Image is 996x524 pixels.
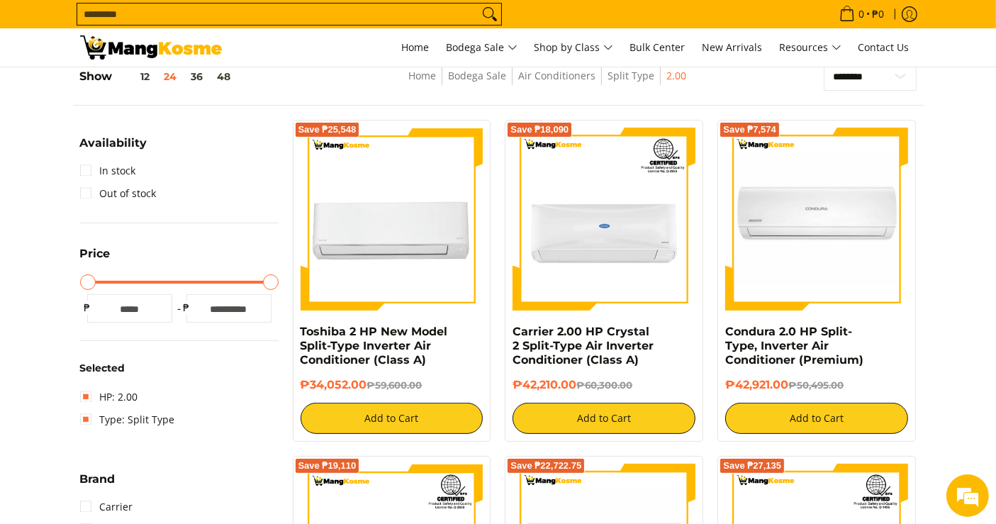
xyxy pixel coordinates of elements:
[723,462,781,470] span: Save ₱27,135
[479,4,501,25] button: Search
[80,160,136,182] a: In stock
[725,403,908,434] button: Add to Cart
[518,69,595,82] a: Air Conditioners
[725,378,908,392] h6: ₱42,921.00
[301,378,483,392] h6: ₱34,052.00
[395,28,437,67] a: Home
[301,403,483,434] button: Add to Cart
[630,40,686,54] span: Bulk Center
[318,67,778,99] nav: Breadcrumbs
[448,69,506,82] a: Bodega Sale
[80,496,133,518] a: Carrier
[835,6,889,22] span: •
[513,403,695,434] button: Add to Cart
[773,28,849,67] a: Resources
[157,71,184,82] button: 24
[513,128,695,311] img: Carrier 2.00 HP Crystal 2 Split-Type Air Inverter Conditioner (Class A)
[725,128,908,311] img: condura-split-type-inverter-air-conditioner-class-b-full-view-mang-kosme
[80,474,116,485] span: Brand
[211,71,238,82] button: 48
[113,71,157,82] button: 12
[298,126,357,134] span: Save ₱25,548
[510,126,569,134] span: Save ₱18,090
[80,474,116,496] summary: Open
[623,28,693,67] a: Bulk Center
[74,79,238,98] div: Chat with us now
[367,379,423,391] del: ₱59,600.00
[608,69,654,82] a: Split Type
[725,325,863,367] a: Condura 2.0 HP Split-Type, Inverter Air Conditioner (Premium)
[80,408,175,431] a: Type: Split Type
[301,128,483,311] img: Toshiba 2 HP New Model Split-Type Inverter Air Conditioner (Class A)
[513,325,654,367] a: Carrier 2.00 HP Crystal 2 Split-Type Air Inverter Conditioner (Class A)
[80,386,138,408] a: HP: 2.00
[80,69,238,84] h5: Show
[780,39,841,57] span: Resources
[80,182,157,205] a: Out of stock
[80,248,111,260] span: Price
[82,166,196,309] span: We're online!
[666,67,686,85] span: 2.00
[576,379,632,391] del: ₱60,300.00
[440,28,525,67] a: Bodega Sale
[510,462,581,470] span: Save ₱22,722.75
[7,362,270,412] textarea: Type your message and hit 'Enter'
[408,69,436,82] a: Home
[851,28,917,67] a: Contact Us
[184,71,211,82] button: 36
[695,28,770,67] a: New Arrivals
[703,40,763,54] span: New Arrivals
[723,126,776,134] span: Save ₱7,574
[236,28,917,67] nav: Main Menu
[857,9,867,19] span: 0
[402,40,430,54] span: Home
[301,325,448,367] a: Toshiba 2 HP New Model Split-Type Inverter Air Conditioner (Class A)
[80,248,111,270] summary: Open
[871,9,887,19] span: ₱0
[179,301,194,315] span: ₱
[447,39,517,57] span: Bodega Sale
[513,378,695,392] h6: ₱42,210.00
[80,35,222,60] img: Bodega Sale Aircon l Mang Kosme: Home Appliances Warehouse Sale Split Type
[233,7,267,41] div: Minimize live chat window
[80,301,94,315] span: ₱
[788,379,844,391] del: ₱50,495.00
[80,138,147,160] summary: Open
[858,40,910,54] span: Contact Us
[80,138,147,149] span: Availability
[80,362,279,375] h6: Selected
[535,39,613,57] span: Shop by Class
[527,28,620,67] a: Shop by Class
[298,462,357,470] span: Save ₱19,110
